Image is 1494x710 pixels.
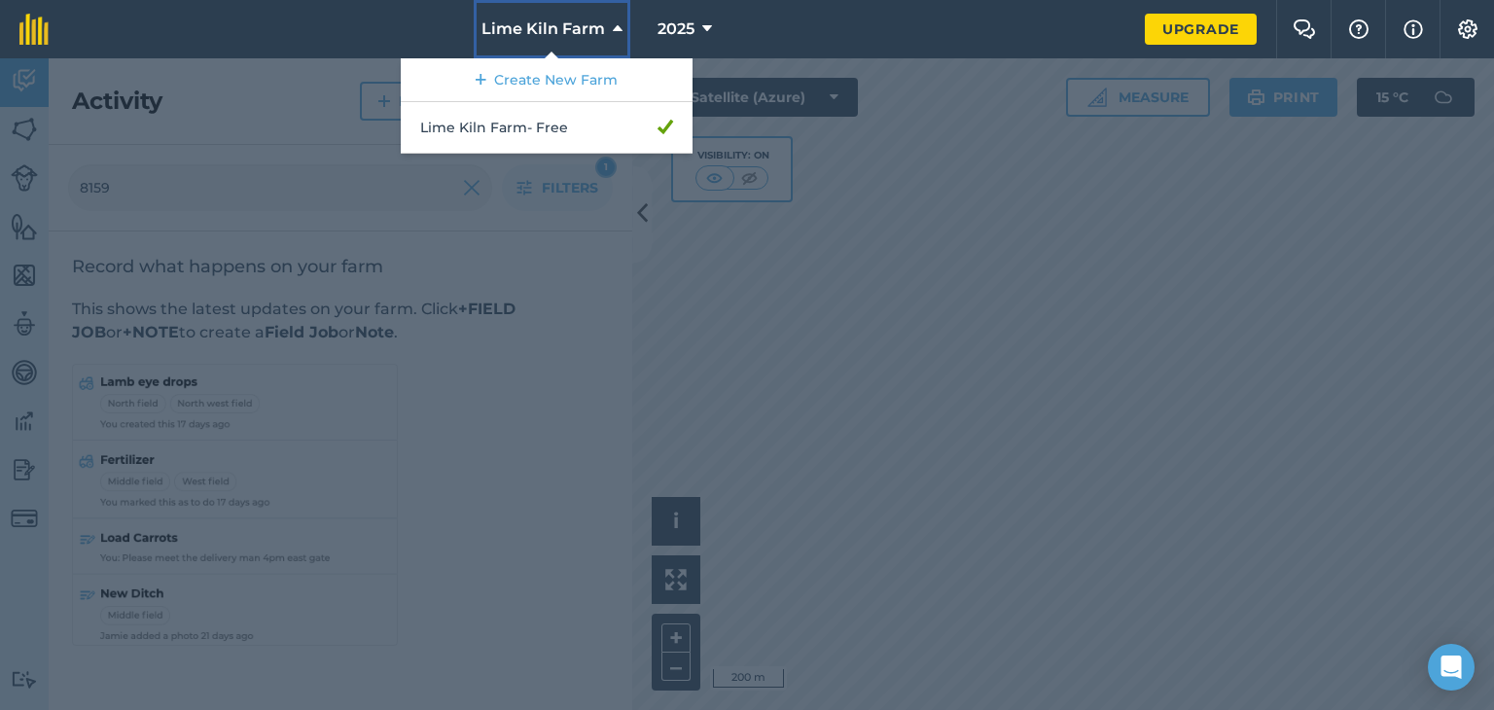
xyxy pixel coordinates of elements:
a: Upgrade [1145,14,1257,45]
img: fieldmargin Logo [19,14,49,45]
img: A question mark icon [1347,19,1370,39]
img: svg+xml;base64,PHN2ZyB4bWxucz0iaHR0cDovL3d3dy53My5vcmcvMjAwMC9zdmciIHdpZHRoPSIxNyIgaGVpZ2h0PSIxNy... [1404,18,1423,41]
div: Open Intercom Messenger [1428,644,1475,691]
a: Create New Farm [401,58,693,102]
img: Two speech bubbles overlapping with the left bubble in the forefront [1293,19,1316,39]
span: Lime Kiln Farm [481,18,605,41]
span: 2025 [658,18,694,41]
img: A cog icon [1456,19,1479,39]
a: Lime Kiln Farm- Free [401,102,693,154]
